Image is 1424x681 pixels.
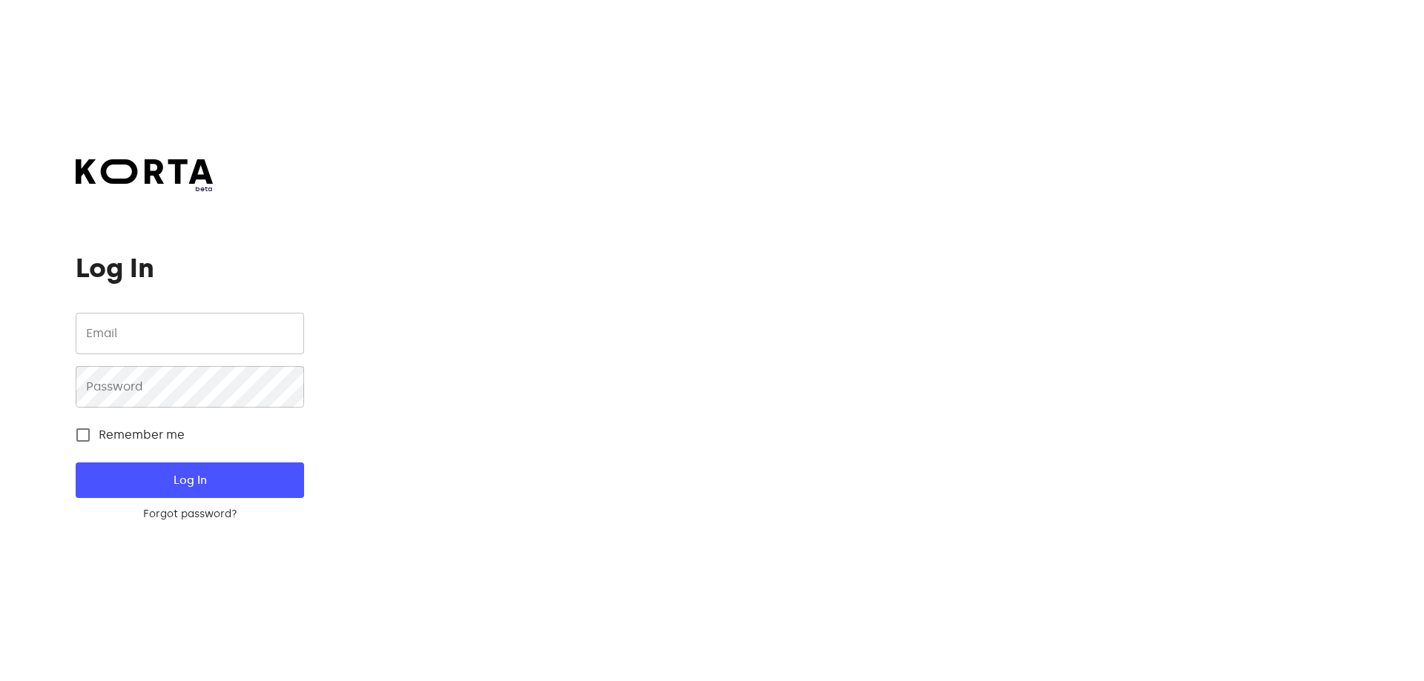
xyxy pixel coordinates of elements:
[76,253,303,283] h1: Log In
[76,159,213,194] a: beta
[76,507,303,522] a: Forgot password?
[76,462,303,498] button: Log In
[99,426,185,444] span: Remember me
[76,184,213,194] span: beta
[99,471,280,490] span: Log In
[76,159,213,184] img: Korta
